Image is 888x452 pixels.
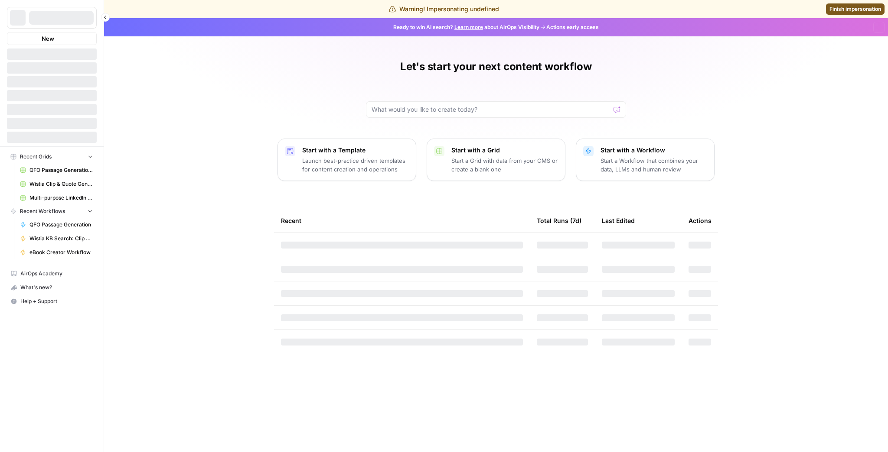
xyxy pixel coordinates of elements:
button: Recent Grids [7,150,97,163]
button: Start with a TemplateLaunch best-practice driven templates for content creation and operations [277,139,416,181]
button: Start with a WorkflowStart a Workflow that combines your data, LLMs and human review [576,139,715,181]
span: New [42,34,54,43]
span: QFO Passage Generation Grid (PMA) [29,166,93,174]
h1: Let's start your next content workflow [400,60,592,74]
a: Finish impersonation [826,3,885,15]
button: Start with a GridStart a Grid with data from your CMS or create a blank one [427,139,565,181]
span: Recent Grids [20,153,52,161]
button: New [7,32,97,45]
span: Ready to win AI search? about AirOps Visibility [393,23,539,31]
button: What's new? [7,281,97,294]
a: AirOps Academy [7,267,97,281]
p: Start with a Workflow [601,146,707,155]
div: Last Edited [602,209,635,232]
input: What would you like to create today? [372,105,610,114]
span: Recent Workflows [20,207,65,215]
div: Recent [281,209,523,232]
span: QFO Passage Generation [29,221,93,229]
a: Learn more [454,24,483,30]
a: QFO Passage Generation Grid (PMA) [16,163,97,177]
span: eBook Creator Workflow [29,249,93,256]
span: AirOps Academy [20,270,93,278]
span: Finish impersonation [829,5,881,13]
a: Wistia KB Search: Clip & Takeaway Generator [16,232,97,245]
span: Wistia Clip & Quote Generator [29,180,93,188]
p: Launch best-practice driven templates for content creation and operations [302,156,409,174]
a: QFO Passage Generation [16,218,97,232]
p: Start with a Grid [451,146,558,155]
a: Wistia Clip & Quote Generator [16,177,97,191]
p: Start a Grid with data from your CMS or create a blank one [451,156,558,174]
span: Help + Support [20,297,93,305]
a: Multi-purpose LinkedIn Workflow Grid [16,191,97,205]
p: Start a Workflow that combines your data, LLMs and human review [601,156,707,174]
p: Start with a Template [302,146,409,155]
div: Total Runs (7d) [537,209,581,232]
div: Actions [689,209,712,232]
div: Warning! Impersonating undefined [389,5,499,13]
span: Wistia KB Search: Clip & Takeaway Generator [29,235,93,242]
a: eBook Creator Workflow [16,245,97,259]
div: What's new? [7,281,96,294]
span: Actions early access [546,23,599,31]
span: Multi-purpose LinkedIn Workflow Grid [29,194,93,202]
button: Help + Support [7,294,97,308]
button: Recent Workflows [7,205,97,218]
